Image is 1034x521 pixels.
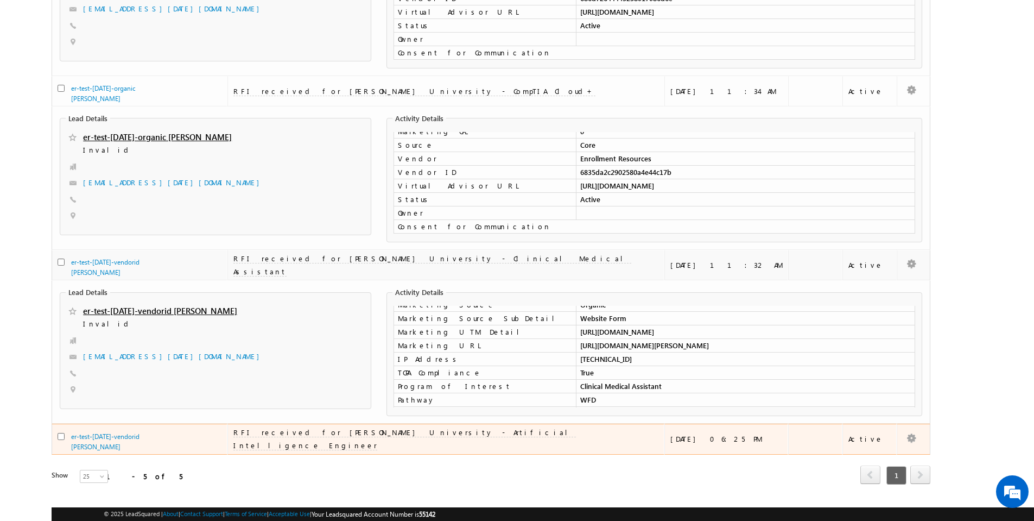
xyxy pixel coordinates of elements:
td: Marketing UTM Detail [394,325,576,339]
td: [URL][DOMAIN_NAME] [576,325,915,339]
td: [DATE] 11:32 AM [664,250,788,281]
span: Invalid [83,319,276,330]
em: Start Chat [148,335,197,349]
td: Status [394,19,576,33]
td: Owner [394,206,576,220]
td: Vendor [394,152,576,166]
td: [URL][DOMAIN_NAME][PERSON_NAME] [576,339,915,353]
td: Core [576,139,915,152]
td: Website Form [576,312,915,325]
span: 25 [80,472,109,481]
legend: Lead Details [66,288,110,297]
td: Owner [394,33,576,46]
a: Contact Support [180,510,223,517]
a: Terms of Service [225,510,267,517]
a: [EMAIL_ADDRESS][DATE][DOMAIN_NAME] [83,351,265,361]
legend: Activity Details [392,114,446,123]
div: Active [848,434,892,444]
span: RFI received for [PERSON_NAME] University - CompTIA Cloud+ [233,86,595,96]
td: Clinical Medical Assistant [576,380,915,393]
td: IP Address [394,353,576,366]
td: 6835da2c2902580a4e44c17b [576,166,915,179]
td: True [576,366,915,380]
div: Active [848,260,892,270]
div: Minimize live chat window [178,5,204,32]
a: 25 [80,470,108,483]
td: Marketing URL [394,339,576,353]
td: 0 [576,125,915,139]
legend: Lead Details [66,114,110,123]
div: Chat with us now [56,57,182,71]
td: Marketing Source SubDetail [394,312,576,325]
span: Invalid [83,145,276,156]
legend: Activity Details [392,288,446,297]
td: Enrollment Resources [576,152,915,166]
a: About [163,510,179,517]
td: Marketing CPL [394,125,576,139]
td: [URL][DOMAIN_NAME] [576,5,915,19]
span: RFI received for [PERSON_NAME] University - Artificial Intelligence Engineer [233,428,576,450]
td: Virtual Advisor URL [394,179,576,193]
span: 55142 [419,510,435,518]
td: TCPA Compliance [394,366,576,380]
td: [DATE] 06:25 PM [664,424,788,455]
td: Consent for Communication [394,220,915,234]
td: Status [394,193,576,206]
td: Virtual Advisor URL [394,5,576,19]
a: Acceptable Use [269,510,310,517]
td: Source [394,139,576,152]
div: Active [848,86,892,96]
span: 1 [886,466,906,485]
a: next [910,467,930,484]
a: er-test-[DATE]-organic [PERSON_NAME] [71,84,136,103]
a: er-test-[DATE]-vendorid [PERSON_NAME] [83,305,237,316]
td: Consent for Communication [394,46,915,60]
a: [EMAIL_ADDRESS][DATE][DOMAIN_NAME] [83,4,265,13]
td: Pathway [394,393,576,407]
a: er-test-[DATE]-vendorid [PERSON_NAME] [71,258,139,277]
div: 1 - 5 of 5 [106,470,182,482]
td: Active [576,193,915,206]
td: [TECHNICAL_ID] [576,353,915,366]
td: [DATE] 11:34 AM [664,76,788,106]
textarea: Type your message and hit 'Enter' [14,101,198,325]
span: Your Leadsquared Account Number is [312,510,435,518]
td: Marketing CPL [394,407,576,420]
a: [EMAIL_ADDRESS][DATE][DOMAIN_NAME] [83,178,265,187]
td: [URL][DOMAIN_NAME] [576,179,915,193]
td: WFD [576,393,915,407]
span: next [910,466,930,484]
div: Show [52,470,71,480]
img: d_60004797649_company_0_60004797649 [18,57,46,71]
a: er-test-[DATE]-vendorid [PERSON_NAME] [71,432,139,451]
span: © 2025 LeadSquared | | | | | [104,509,435,519]
td: Active [576,19,915,33]
td: Program of Interest [394,380,576,393]
span: RFI received for [PERSON_NAME] University - Clinical Medical Assistant [233,254,631,276]
a: prev [860,467,880,484]
td: Vendor ID [394,166,576,179]
td: 0 [576,407,915,420]
a: er-test-[DATE]-organic [PERSON_NAME] [83,131,232,142]
span: prev [860,466,880,484]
